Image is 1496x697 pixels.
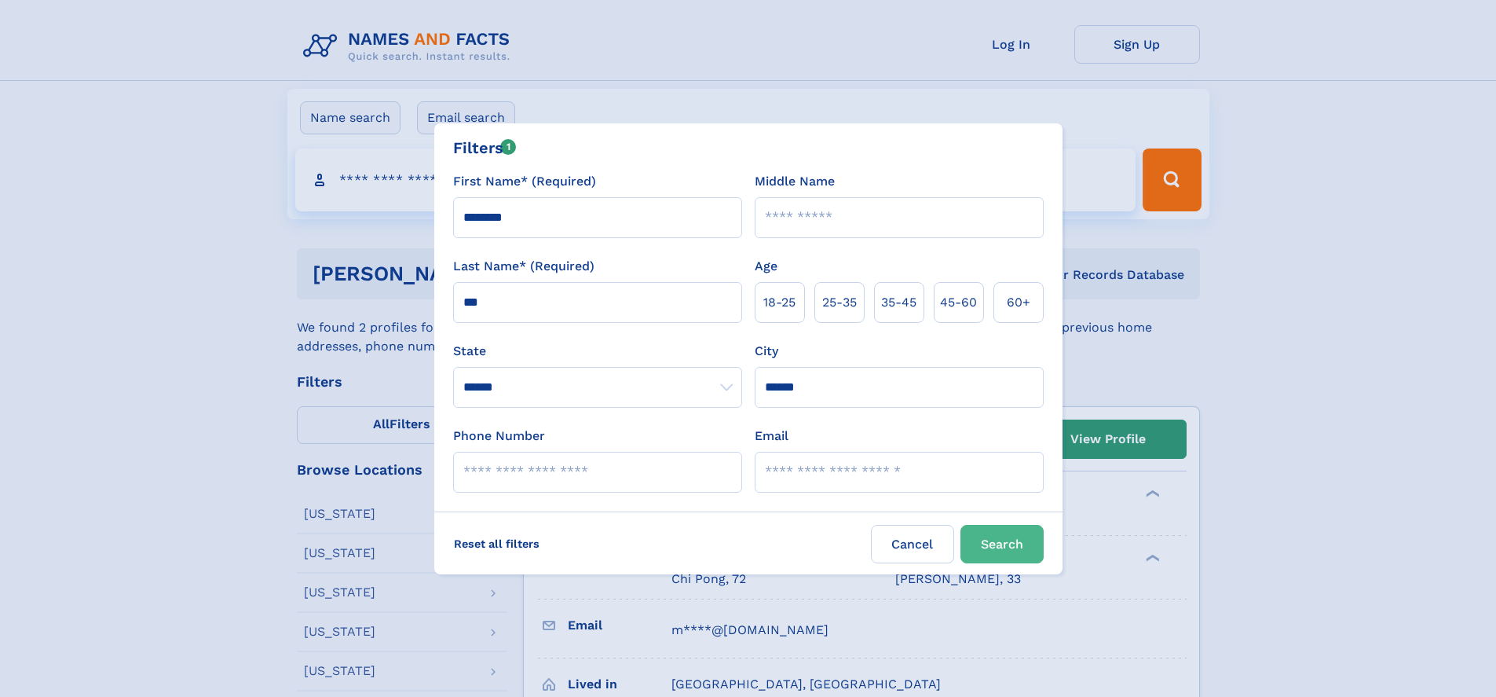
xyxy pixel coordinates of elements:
[444,525,550,563] label: Reset all filters
[453,136,517,160] div: Filters
[940,293,977,312] span: 45‑60
[960,525,1044,563] button: Search
[453,342,742,361] label: State
[763,293,796,312] span: 18‑25
[871,525,954,563] label: Cancel
[755,257,777,276] label: Age
[822,293,857,312] span: 25‑35
[755,342,778,361] label: City
[755,172,835,191] label: Middle Name
[453,257,594,276] label: Last Name* (Required)
[881,293,916,312] span: 35‑45
[453,427,545,446] label: Phone Number
[755,427,788,446] label: Email
[1007,293,1030,312] span: 60+
[453,172,596,191] label: First Name* (Required)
